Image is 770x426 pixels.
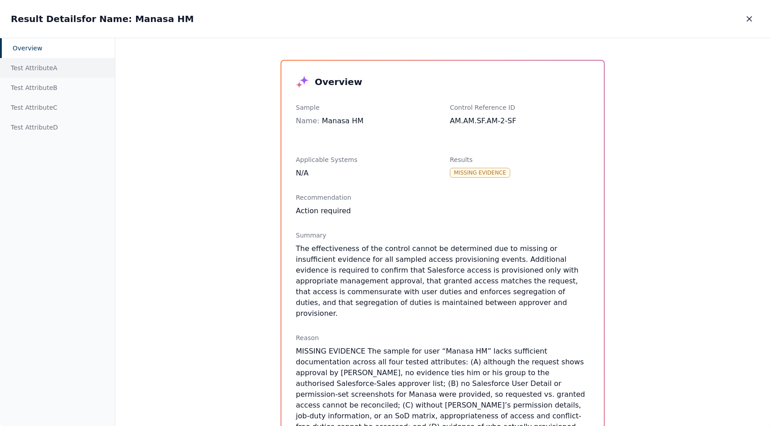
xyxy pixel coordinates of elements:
div: AM.AM.SF.AM-2-SF [450,116,589,126]
div: Reason [296,333,589,342]
h3: Overview [315,76,362,88]
div: Applicable Systems [296,155,435,164]
span: Name : [296,117,320,125]
div: Recommendation [296,193,589,202]
div: Sample [296,103,435,112]
div: Control Reference ID [450,103,589,112]
div: Results [450,155,589,164]
div: Missing Evidence [450,168,510,178]
div: Summary [296,231,589,240]
div: Manasa HM [296,116,435,126]
div: N/A [296,168,435,179]
div: Action required [296,206,589,216]
h2: Result Details for Name: Manasa HM [11,13,194,25]
p: The effectiveness of the control cannot be determined due to missing or insufficient evidence for... [296,243,589,319]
